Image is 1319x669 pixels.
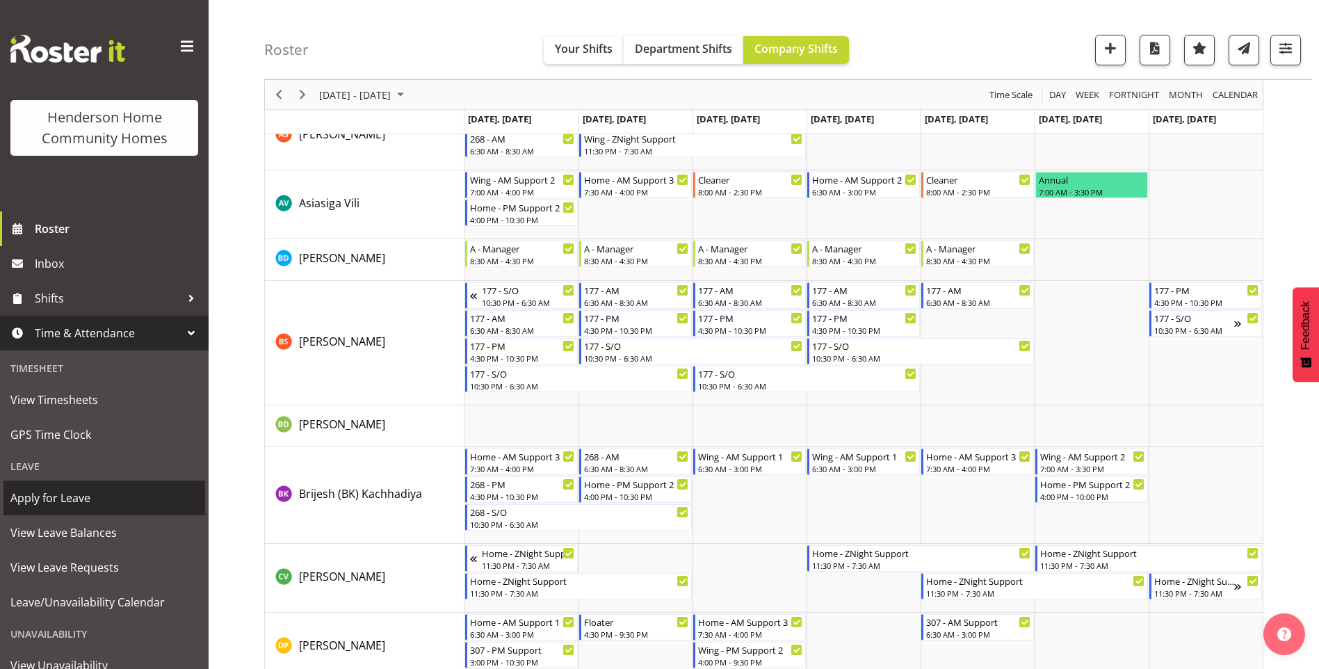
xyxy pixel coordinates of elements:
[1229,35,1259,65] button: Send a list of all shifts for the selected filtered period to all rostered employees.
[1149,310,1262,337] div: Billie Sothern"s event - 177 - S/O Begin From Sunday, September 14, 2025 at 10:30:00 PM GMT+12:00...
[698,311,802,325] div: 177 - PM
[470,339,574,353] div: 177 - PM
[1270,35,1301,65] button: Filter Shifts
[299,333,385,350] a: [PERSON_NAME]
[698,449,802,463] div: Wing - AM Support 1
[317,86,410,104] button: September 08 - 14, 2025
[465,449,578,475] div: Brijesh (BK) Kachhadiya"s event - Home - AM Support 3 Begin From Monday, September 8, 2025 at 7:3...
[470,477,574,491] div: 268 - PM
[807,545,1034,572] div: Cheenee Vargas"s event - Home - ZNight Support Begin From Thursday, September 11, 2025 at 11:30:0...
[299,568,385,585] a: [PERSON_NAME]
[470,241,574,255] div: A - Manager
[3,481,205,515] a: Apply for Leave
[807,172,920,198] div: Asiasiga Vili"s event - Home - AM Support 2 Begin From Thursday, September 11, 2025 at 6:30:00 AM...
[299,250,385,266] span: [PERSON_NAME]
[1035,476,1148,503] div: Brijesh (BK) Kachhadiya"s event - Home - PM Support 2 Begin From Saturday, September 13, 2025 at ...
[584,241,688,255] div: A - Manager
[3,382,205,417] a: View Timesheets
[291,80,314,109] div: Next
[812,311,916,325] div: 177 - PM
[10,592,198,613] span: Leave/Unavailability Calendar
[584,477,688,491] div: Home - PM Support 2
[926,283,1030,297] div: 177 - AM
[579,172,692,198] div: Asiasiga Vili"s event - Home - AM Support 3 Begin From Tuesday, September 9, 2025 at 7:30:00 AM G...
[293,86,312,104] button: Next
[811,113,874,125] span: [DATE], [DATE]
[465,200,578,226] div: Asiasiga Vili"s event - Home - PM Support 2 Begin From Monday, September 8, 2025 at 4:00:00 PM GM...
[1154,297,1259,308] div: 4:30 PM - 10:30 PM
[465,573,692,599] div: Cheenee Vargas"s event - Home - ZNight Support Begin From Monday, September 8, 2025 at 11:30:00 P...
[698,380,916,392] div: 10:30 PM - 6:30 AM
[812,560,1030,571] div: 11:30 PM - 7:30 AM
[1035,172,1148,198] div: Asiasiga Vili"s event - Annual Begin From Saturday, September 13, 2025 at 7:00:00 AM GMT+12:00 En...
[299,334,385,349] span: [PERSON_NAME]
[754,41,838,56] span: Company Shifts
[470,615,574,629] div: Home - AM Support 1
[926,629,1030,640] div: 6:30 AM - 3:00 PM
[299,416,385,433] a: [PERSON_NAME]
[1074,86,1101,104] span: Week
[1211,86,1261,104] button: Month
[3,620,205,648] div: Unavailability
[698,172,802,186] div: Cleaner
[988,86,1034,104] span: Time Scale
[470,325,574,336] div: 6:30 AM - 8:30 AM
[693,642,806,668] div: Daljeet Prasad"s event - Wing - PM Support 2 Begin From Wednesday, September 10, 2025 at 4:00:00 ...
[470,366,688,380] div: 177 - S/O
[470,519,688,530] div: 10:30 PM - 6:30 AM
[624,36,743,64] button: Department Shifts
[1108,86,1160,104] span: Fortnight
[698,629,802,640] div: 7:30 AM - 4:00 PM
[926,463,1030,474] div: 7:30 AM - 4:00 PM
[1040,463,1144,474] div: 7:00 AM - 3:30 PM
[470,380,688,392] div: 10:30 PM - 6:30 AM
[470,643,574,656] div: 307 - PM Support
[1047,86,1069,104] button: Timeline Day
[926,574,1144,588] div: Home - ZNight Support
[698,283,802,297] div: 177 - AM
[584,255,688,266] div: 8:30 AM - 4:30 PM
[470,311,574,325] div: 177 - AM
[1184,35,1215,65] button: Highlight an important date within the roster.
[465,310,578,337] div: Billie Sothern"s event - 177 - AM Begin From Monday, September 8, 2025 at 6:30:00 AM GMT+12:00 En...
[579,131,806,157] div: Arshdeep Singh"s event - Wing - ZNight Support Begin From Tuesday, September 9, 2025 at 11:30:00 ...
[584,131,802,145] div: Wing - ZNight Support
[807,282,920,309] div: Billie Sothern"s event - 177 - AM Begin From Thursday, September 11, 2025 at 6:30:00 AM GMT+12:00...
[10,389,198,410] span: View Timesheets
[698,255,802,266] div: 8:30 AM - 4:30 PM
[584,339,802,353] div: 177 - S/O
[579,241,692,267] div: Barbara Dunlop"s event - A - Manager Begin From Tuesday, September 9, 2025 at 8:30:00 AM GMT+12:0...
[926,449,1030,463] div: Home - AM Support 3
[544,36,624,64] button: Your Shifts
[1154,325,1234,336] div: 10:30 PM - 6:30 AM
[926,241,1030,255] div: A - Manager
[987,86,1035,104] button: Time Scale
[584,629,688,640] div: 4:30 PM - 9:30 PM
[3,515,205,550] a: View Leave Balances
[1140,35,1170,65] button: Download a PDF of the roster according to the set date range.
[1040,491,1144,502] div: 4:00 PM - 10:00 PM
[698,325,802,336] div: 4:30 PM - 10:30 PM
[807,338,1034,364] div: Billie Sothern"s event - 177 - S/O Begin From Thursday, September 11, 2025 at 10:30:00 PM GMT+12:...
[579,282,692,309] div: Billie Sothern"s event - 177 - AM Begin From Tuesday, September 9, 2025 at 6:30:00 AM GMT+12:00 E...
[299,486,422,501] span: Brijesh (BK) Kachhadiya
[921,172,1034,198] div: Asiasiga Vili"s event - Cleaner Begin From Friday, September 12, 2025 at 8:00:00 AM GMT+12:00 End...
[468,113,531,125] span: [DATE], [DATE]
[812,283,916,297] div: 177 - AM
[926,615,1030,629] div: 307 - AM Support
[465,545,578,572] div: Cheenee Vargas"s event - Home - ZNight Support Begin From Sunday, September 7, 2025 at 11:30:00 P...
[470,145,574,156] div: 6:30 AM - 8:30 AM
[584,491,688,502] div: 4:00 PM - 10:30 PM
[470,186,574,198] div: 7:00 AM - 4:00 PM
[926,186,1030,198] div: 8:00 AM - 2:30 PM
[743,36,849,64] button: Company Shifts
[470,353,574,364] div: 4:30 PM - 10:30 PM
[698,463,802,474] div: 6:30 AM - 3:00 PM
[1153,113,1216,125] span: [DATE], [DATE]
[693,172,806,198] div: Asiasiga Vili"s event - Cleaner Begin From Wednesday, September 10, 2025 at 8:00:00 AM GMT+12:00 ...
[1035,545,1262,572] div: Cheenee Vargas"s event - Home - ZNight Support Begin From Saturday, September 13, 2025 at 11:30:0...
[299,195,359,211] a: Asiasiga Vili
[579,310,692,337] div: Billie Sothern"s event - 177 - PM Begin From Tuesday, September 9, 2025 at 4:30:00 PM GMT+12:00 E...
[265,170,464,239] td: Asiasiga Vili resource
[921,241,1034,267] div: Barbara Dunlop"s event - A - Manager Begin From Friday, September 12, 2025 at 8:30:00 AM GMT+12:0...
